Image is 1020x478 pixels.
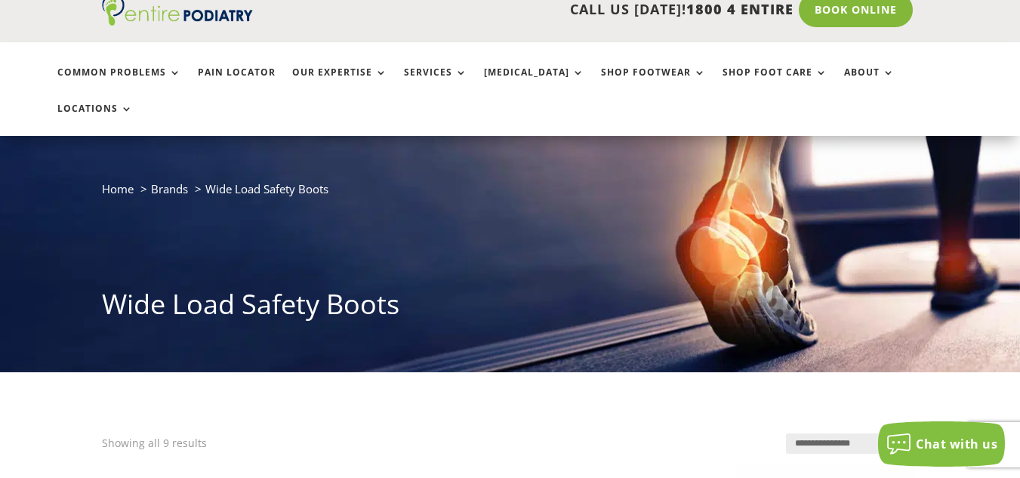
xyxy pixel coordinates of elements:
p: Showing all 9 results [102,433,207,453]
a: Brands [151,181,188,196]
span: Chat with us [916,436,997,452]
h1: Wide Load Safety Boots [102,285,918,331]
nav: breadcrumb [102,179,918,210]
a: Pain Locator [198,67,276,100]
a: Entire Podiatry [102,14,253,29]
a: Shop Foot Care [723,67,827,100]
a: Our Expertise [292,67,387,100]
a: Services [404,67,467,100]
a: About [844,67,895,100]
a: Shop Footwear [601,67,706,100]
button: Chat with us [878,421,1005,467]
a: [MEDICAL_DATA] [484,67,584,100]
select: Shop order [786,433,918,454]
span: Wide Load Safety Boots [205,181,328,196]
a: Common Problems [57,67,181,100]
a: Home [102,181,134,196]
a: Locations [57,103,133,136]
